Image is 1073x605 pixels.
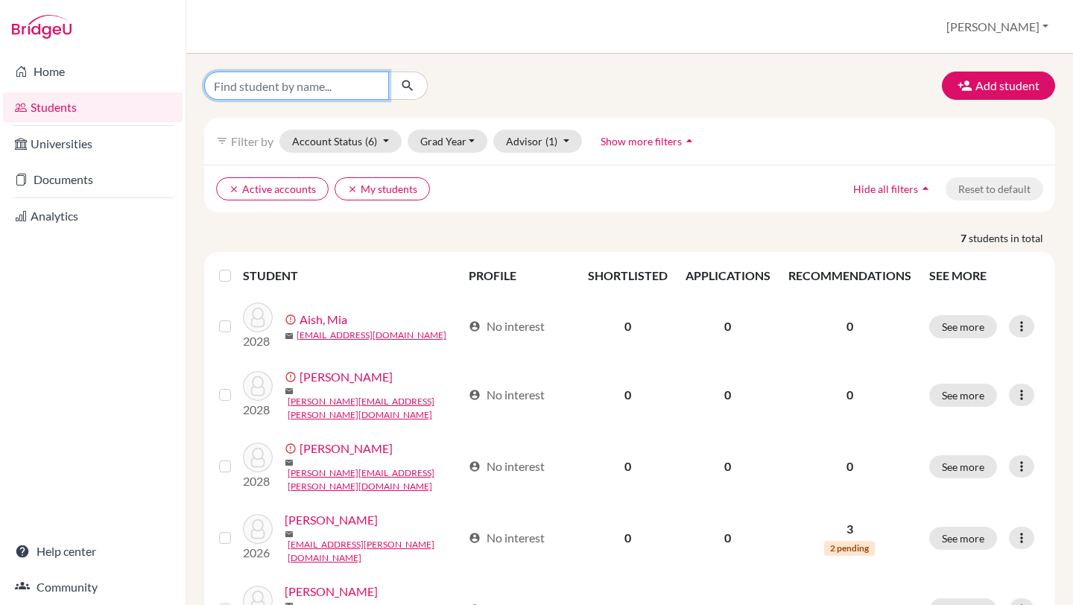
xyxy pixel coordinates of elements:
[365,135,377,148] span: (6)
[946,177,1043,200] button: Reset to default
[677,294,779,359] td: 0
[300,311,347,329] a: Aish, Mia
[841,177,946,200] button: Hide all filtersarrow_drop_up
[3,57,183,86] a: Home
[347,184,358,194] i: clear
[579,294,677,359] td: 0
[285,371,300,383] span: error_outline
[3,129,183,159] a: Universities
[469,320,481,332] span: account_circle
[3,165,183,194] a: Documents
[300,440,393,457] a: [PERSON_NAME]
[788,386,911,404] p: 0
[288,395,462,422] a: [PERSON_NAME][EMAIL_ADDRESS][PERSON_NAME][DOMAIN_NAME]
[285,314,300,326] span: error_outline
[940,13,1055,41] button: [PERSON_NAME]
[682,133,697,148] i: arrow_drop_up
[3,92,183,122] a: Students
[942,72,1055,100] button: Add student
[469,389,481,401] span: account_circle
[469,386,545,404] div: No interest
[243,401,273,419] p: 2028
[285,387,294,396] span: mail
[243,472,273,490] p: 2028
[469,532,481,544] span: account_circle
[300,368,393,386] a: [PERSON_NAME]
[288,466,462,493] a: [PERSON_NAME][EMAIL_ADDRESS][PERSON_NAME][DOMAIN_NAME]
[216,177,329,200] button: clearActive accounts
[579,258,677,294] th: SHORTLISTED
[853,183,918,195] span: Hide all filters
[243,371,273,401] img: Bulter, Joshua
[285,443,300,454] span: error_outline
[969,230,1055,246] span: students in total
[297,329,446,342] a: [EMAIL_ADDRESS][DOMAIN_NAME]
[579,502,677,574] td: 0
[285,511,378,529] a: [PERSON_NAME]
[335,177,430,200] button: clearMy students
[243,443,273,472] img: Davis, Travis
[493,130,582,153] button: Advisor(1)
[788,457,911,475] p: 0
[469,460,481,472] span: account_circle
[288,538,462,565] a: [EMAIL_ADDRESS][PERSON_NAME][DOMAIN_NAME]
[779,258,920,294] th: RECOMMENDATIONS
[929,315,997,338] button: See more
[788,317,911,335] p: 0
[3,536,183,566] a: Help center
[579,359,677,431] td: 0
[229,184,239,194] i: clear
[545,135,557,148] span: (1)
[243,544,273,562] p: 2026
[204,72,389,100] input: Find student by name...
[824,541,875,556] span: 2 pending
[285,530,294,539] span: mail
[920,258,1049,294] th: SEE MORE
[243,514,273,544] img: Knowles, Jordyn
[601,135,682,148] span: Show more filters
[460,258,579,294] th: PROFILE
[918,181,933,196] i: arrow_drop_up
[12,15,72,39] img: Bridge-U
[960,230,969,246] strong: 7
[788,520,911,538] p: 3
[285,583,378,601] a: [PERSON_NAME]
[243,332,273,350] p: 2028
[929,455,997,478] button: See more
[408,130,488,153] button: Grad Year
[677,502,779,574] td: 0
[677,431,779,502] td: 0
[929,527,997,550] button: See more
[469,457,545,475] div: No interest
[285,458,294,467] span: mail
[3,201,183,231] a: Analytics
[216,135,228,147] i: filter_list
[469,317,545,335] div: No interest
[588,130,709,153] button: Show more filtersarrow_drop_up
[3,572,183,602] a: Community
[677,359,779,431] td: 0
[231,134,273,148] span: Filter by
[285,332,294,340] span: mail
[469,529,545,547] div: No interest
[243,258,460,294] th: STUDENT
[677,258,779,294] th: APPLICATIONS
[929,384,997,407] button: See more
[279,130,402,153] button: Account Status(6)
[579,431,677,502] td: 0
[243,302,273,332] img: Aish, Mia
